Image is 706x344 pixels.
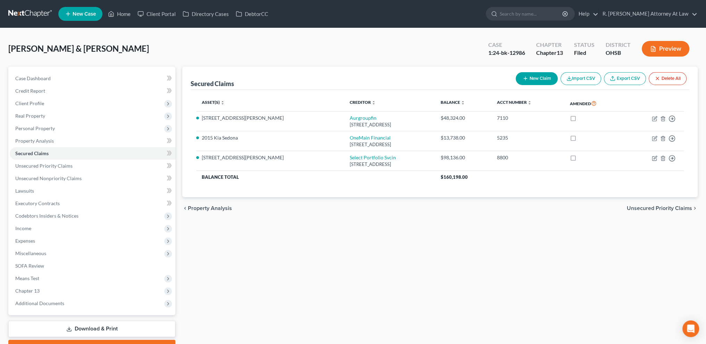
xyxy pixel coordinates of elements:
a: Case Dashboard [10,72,175,85]
a: Download & Print [8,321,175,337]
span: Property Analysis [188,205,232,211]
span: New Case [73,11,96,17]
li: [STREET_ADDRESS][PERSON_NAME] [202,115,339,121]
span: Miscellaneous [15,250,46,256]
div: 7110 [497,115,559,121]
a: Directory Cases [179,8,232,20]
span: Codebtors Insiders & Notices [15,213,78,219]
a: Help [575,8,598,20]
a: Acct Number unfold_more [497,100,532,105]
span: 13 [557,49,563,56]
a: R. [PERSON_NAME] Attorney At Law [599,8,697,20]
span: Case Dashboard [15,75,51,81]
a: Lawsuits [10,185,175,197]
span: Unsecured Priority Claims [627,205,692,211]
div: 8800 [497,154,559,161]
button: Delete All [649,72,687,85]
span: [PERSON_NAME] & [PERSON_NAME] [8,43,149,53]
span: Lawsuits [15,188,34,194]
span: Chapter 13 [15,288,40,294]
a: Export CSV [604,72,646,85]
span: Secured Claims [15,150,49,156]
span: Credit Report [15,88,45,94]
span: Expenses [15,238,35,244]
a: Client Portal [134,8,179,20]
div: $13,738.00 [441,134,486,141]
div: Secured Claims [191,79,234,88]
div: 5235 [497,134,559,141]
th: Amended [564,95,624,111]
span: Income [15,225,31,231]
a: Secured Claims [10,147,175,160]
a: Aurgroupfin [350,115,376,121]
a: Executory Contracts [10,197,175,210]
span: Additional Documents [15,300,64,306]
span: Client Profile [15,100,44,106]
th: Balance Total [196,171,435,183]
span: Real Property [15,113,45,119]
i: unfold_more [372,101,376,105]
i: chevron_right [692,205,698,211]
a: DebtorCC [232,8,272,20]
div: 1:24-bk-12986 [488,49,525,57]
div: Status [574,41,595,49]
div: [STREET_ADDRESS] [350,121,430,128]
button: Import CSV [560,72,601,85]
a: Select Portfolio Svcin [350,154,396,160]
button: Preview [642,41,689,57]
span: $160,198.00 [441,174,468,180]
i: unfold_more [461,101,465,105]
li: [STREET_ADDRESS][PERSON_NAME] [202,154,339,161]
div: $98,136.00 [441,154,486,161]
button: New Claim [516,72,558,85]
a: Asset(s) unfold_more [202,100,225,105]
a: Unsecured Nonpriority Claims [10,172,175,185]
div: $48,324.00 [441,115,486,121]
a: Property Analysis [10,135,175,147]
span: SOFA Review [15,263,44,269]
a: Creditor unfold_more [350,100,376,105]
div: [STREET_ADDRESS] [350,141,430,148]
input: Search by name... [500,7,563,20]
span: Executory Contracts [15,200,60,206]
li: 2015 Kia Sedona [202,134,339,141]
div: District [606,41,631,49]
div: Filed [574,49,595,57]
a: OneMain Financial [350,135,391,141]
div: Open Intercom Messenger [682,320,699,337]
i: chevron_left [182,205,188,211]
a: Home [105,8,134,20]
span: Personal Property [15,125,55,131]
span: Means Test [15,275,39,281]
div: [STREET_ADDRESS] [350,161,430,168]
span: Unsecured Priority Claims [15,163,73,169]
div: Chapter [536,41,563,49]
div: Chapter [536,49,563,57]
a: SOFA Review [10,260,175,272]
button: Unsecured Priority Claims chevron_right [627,205,698,211]
span: Property Analysis [15,138,54,144]
a: Balance unfold_more [441,100,465,105]
i: unfold_more [221,101,225,105]
div: Case [488,41,525,49]
a: Credit Report [10,85,175,97]
span: Unsecured Nonpriority Claims [15,175,82,181]
div: OHSB [606,49,631,57]
a: Unsecured Priority Claims [10,160,175,172]
i: unfold_more [528,101,532,105]
button: chevron_left Property Analysis [182,205,232,211]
